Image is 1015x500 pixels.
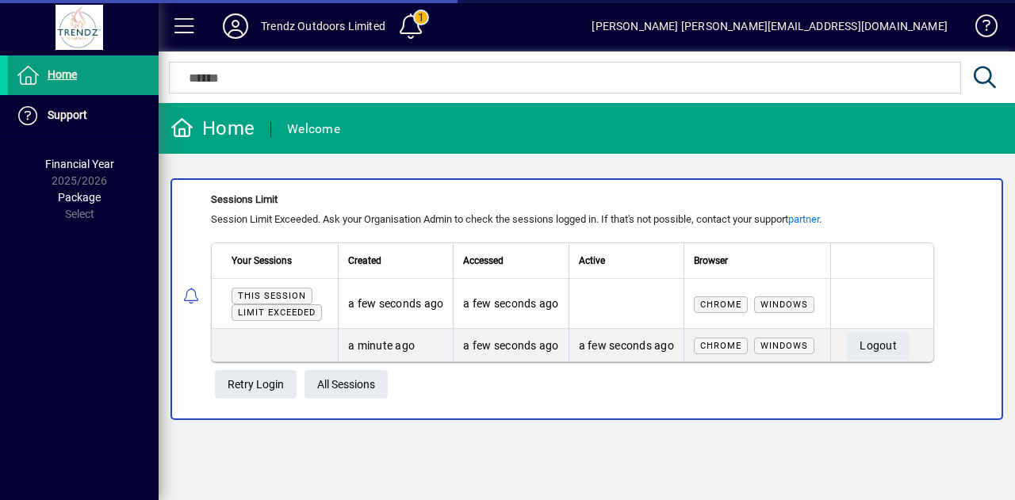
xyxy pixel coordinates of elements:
div: Session Limit Exceeded. Ask your Organisation Admin to check the sessions logged in. If that's no... [211,212,934,227]
span: This session [238,291,306,301]
a: partner [788,213,819,225]
span: Chrome [700,300,741,310]
a: Knowledge Base [963,3,995,55]
span: Windows [760,341,808,351]
span: Package [58,191,101,204]
td: a few seconds ago [453,329,568,361]
span: Chrome [700,341,741,351]
span: Your Sessions [232,252,292,269]
button: Logout [847,332,910,361]
td: a minute ago [338,329,453,361]
div: Home [170,116,255,141]
div: [PERSON_NAME] [PERSON_NAME][EMAIL_ADDRESS][DOMAIN_NAME] [592,13,948,39]
span: All Sessions [317,372,375,398]
span: Accessed [463,252,504,269]
td: a few seconds ago [453,279,568,329]
div: Sessions Limit [211,192,934,208]
span: Financial Year [45,158,114,170]
div: Welcome [287,116,340,142]
td: a few seconds ago [338,279,453,329]
span: Active [579,252,605,269]
button: Retry Login [215,370,297,399]
span: Support [48,109,87,121]
span: Limit exceeded [238,307,316,318]
span: Windows [760,300,808,310]
button: Profile [210,12,261,40]
span: Created [348,252,381,269]
a: All Sessions [304,370,388,399]
span: Home [48,68,77,81]
div: Trendz Outdoors Limited [261,13,385,39]
td: a few seconds ago [569,329,684,361]
a: Support [8,96,159,135]
span: Retry Login [228,372,284,398]
app-alert-notification-menu-item: Sessions Limit [159,178,1015,420]
span: Browser [694,252,728,269]
span: Logout [860,333,897,359]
